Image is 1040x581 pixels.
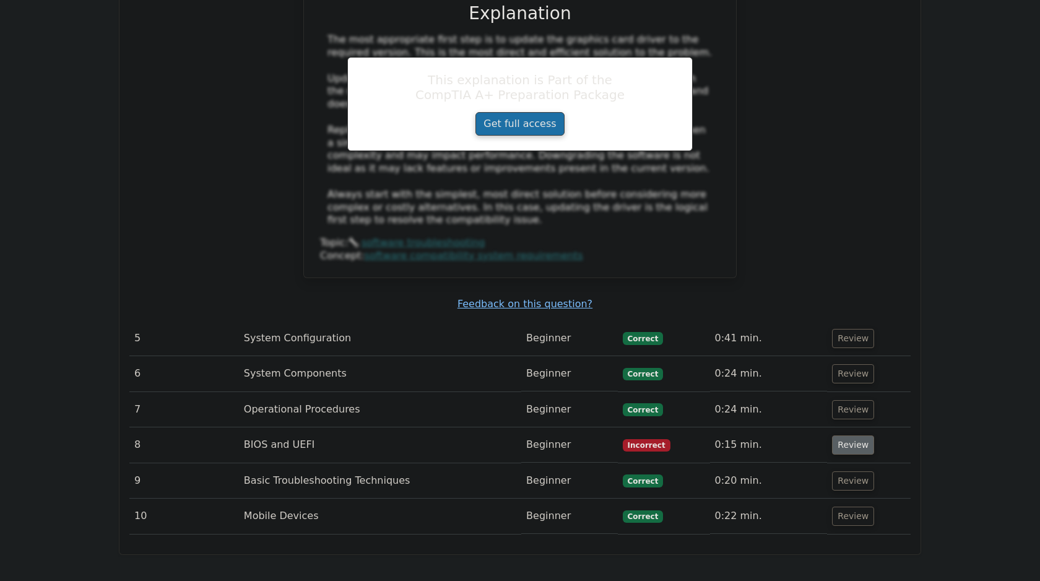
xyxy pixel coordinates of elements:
[623,510,663,523] span: Correct
[832,329,874,348] button: Review
[623,439,670,452] span: Incorrect
[710,499,828,534] td: 0:22 min.
[239,499,521,534] td: Mobile Devices
[710,392,828,427] td: 0:24 min.
[521,392,618,427] td: Beginner
[623,368,663,380] span: Correct
[129,499,239,534] td: 10
[521,321,618,356] td: Beginner
[239,356,521,391] td: System Components
[362,237,485,248] a: software troubleshooting
[239,463,521,499] td: Basic Troubleshooting Techniques
[832,400,874,419] button: Review
[365,250,583,261] a: software compatibility system requirements
[327,33,713,227] div: The most appropriate first step is to update the graphics card driver to the required version. Th...
[832,364,874,383] button: Review
[710,463,828,499] td: 0:20 min.
[320,237,720,250] div: Topic:
[521,499,618,534] td: Beginner
[623,403,663,416] span: Correct
[239,427,521,463] td: BIOS and UEFI
[129,356,239,391] td: 6
[710,356,828,391] td: 0:24 min.
[327,3,713,24] h3: Explanation
[239,321,521,356] td: System Configuration
[710,321,828,356] td: 0:41 min.
[832,435,874,455] button: Review
[832,507,874,526] button: Review
[521,427,618,463] td: Beginner
[475,112,564,136] a: Get full access
[457,298,592,310] a: Feedback on this question?
[129,463,239,499] td: 9
[623,332,663,344] span: Correct
[320,250,720,263] div: Concept:
[239,392,521,427] td: Operational Procedures
[623,474,663,487] span: Correct
[129,321,239,356] td: 5
[710,427,828,463] td: 0:15 min.
[832,471,874,491] button: Review
[521,356,618,391] td: Beginner
[521,463,618,499] td: Beginner
[129,392,239,427] td: 7
[129,427,239,463] td: 8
